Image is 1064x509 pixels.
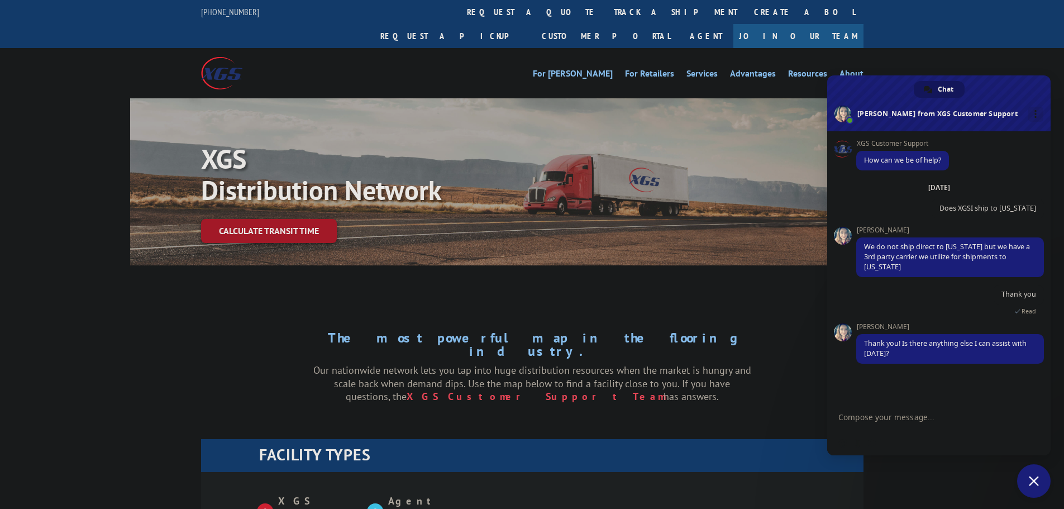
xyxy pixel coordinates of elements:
[1001,289,1036,299] span: Thank you
[788,69,827,82] a: Resources
[533,69,613,82] a: For [PERSON_NAME]
[733,24,863,48] a: Join Our Team
[1022,307,1036,315] span: Read
[372,24,533,48] a: Request a pickup
[914,81,965,98] a: Chat
[864,155,941,165] span: How can we be of help?
[1017,464,1051,498] a: Close chat
[856,140,949,148] span: XGS Customer Support
[407,390,664,403] a: XGS Customer Support Team
[928,184,950,191] div: [DATE]
[938,81,953,98] span: Chat
[201,219,337,243] a: Calculate transit time
[313,331,751,364] h1: The most powerful map in the flooring industry.
[259,447,863,468] h1: FACILITY TYPES
[867,439,876,448] span: Audio message
[313,364,751,403] p: Our nationwide network lets you tap into huge distribution resources when the market is hungry an...
[625,69,674,82] a: For Retailers
[856,323,1044,331] span: [PERSON_NAME]
[864,339,1027,358] span: Thank you! Is there anything else I can assist with [DATE]?
[679,24,733,48] a: Agent
[533,24,679,48] a: Customer Portal
[864,242,1030,272] span: We do not ship direct to [US_STATE] but we have a 3rd party carrier we utilize for shipments to [...
[686,69,718,82] a: Services
[730,69,776,82] a: Advantages
[201,6,259,17] a: [PHONE_NUMBER]
[201,143,536,206] p: XGS Distribution Network
[838,403,1017,431] textarea: Compose your message...
[856,226,1044,234] span: [PERSON_NAME]
[939,203,1036,213] span: Does XGSI ship to [US_STATE]
[853,439,862,448] span: Send a file
[838,439,847,448] span: Insert an emoji
[839,69,863,82] a: About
